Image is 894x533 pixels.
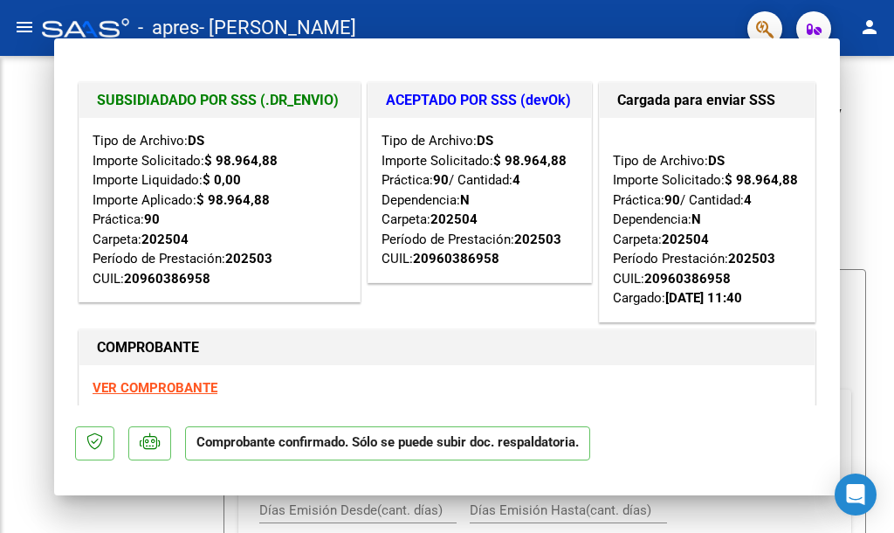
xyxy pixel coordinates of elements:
[124,269,210,289] div: 20960386958
[382,131,579,269] div: Tipo de Archivo: Importe Solicitado: Práctica: / Cantidad: Dependencia: Carpeta: Período de Prest...
[460,192,470,208] strong: N
[430,211,478,227] strong: 202504
[144,211,160,227] strong: 90
[664,192,680,208] strong: 90
[97,339,199,356] strong: COMPROBANTE
[196,192,270,208] strong: $ 98.964,88
[93,131,347,288] div: Tipo de Archivo: Importe Solicitado: Importe Liquidado: Importe Aplicado: Práctica: Carpeta: Perí...
[188,133,204,149] strong: DS
[514,232,561,247] strong: 202503
[512,172,520,188] strong: 4
[225,251,272,266] strong: 202503
[744,192,752,208] strong: 4
[203,172,241,188] strong: $ 0,00
[204,153,278,169] strong: $ 98.964,88
[413,249,499,269] div: 20960386958
[644,269,731,289] div: 20960386958
[477,133,493,149] strong: DS
[665,290,742,306] strong: [DATE] 11:40
[725,172,798,188] strong: $ 98.964,88
[613,131,801,308] div: Tipo de Archivo: Importe Solicitado: Práctica: / Cantidad: Dependencia: Carpeta: Período Prestaci...
[185,426,590,460] p: Comprobante confirmado. Sólo se puede subir doc. respaldatoria.
[617,90,797,111] h1: Cargada para enviar SSS
[662,232,709,247] strong: 202504
[835,474,877,516] div: Open Intercom Messenger
[386,90,574,111] h1: ACEPTADO POR SSS (devOk)
[141,232,189,247] strong: 202504
[691,211,701,227] strong: N
[493,153,567,169] strong: $ 98.964,88
[433,172,449,188] strong: 90
[708,153,725,169] strong: DS
[97,90,342,111] h1: SUBSIDIADADO POR SSS (.DR_ENVIO)
[728,251,775,266] strong: 202503
[93,380,217,396] a: VER COMPROBANTE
